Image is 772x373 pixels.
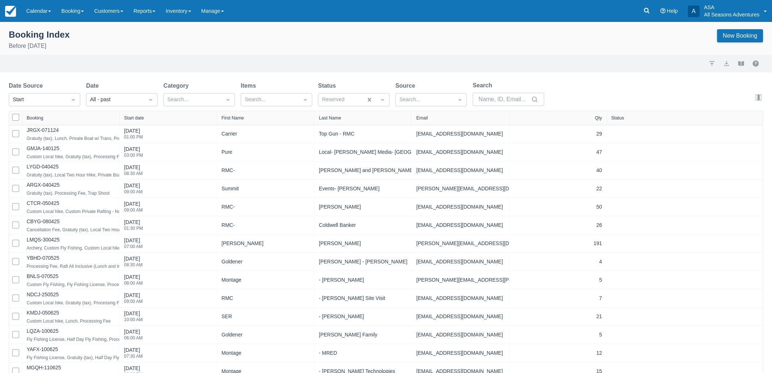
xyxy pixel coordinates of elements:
[27,262,128,271] div: Processing Fee, Raft All Inclusive (Lunch and trans)
[722,59,731,68] button: export
[27,328,58,334] a: LQZA-100625
[456,96,464,103] span: Dropdown icon
[514,349,602,358] div: 12
[319,294,407,303] div: - [PERSON_NAME] Site Visit
[27,145,59,151] a: GMJA-140125
[704,4,760,11] p: ASA
[221,184,310,193] div: Summit
[416,129,505,138] div: [EMAIL_ADDRESS][DOMAIN_NAME]
[416,349,505,358] div: [EMAIL_ADDRESS][DOMAIN_NAME]
[90,96,140,104] div: All - past
[27,310,59,316] a: KMDJ-050625
[124,281,143,285] div: 08:00 AM
[221,129,310,138] div: Carrier
[514,257,602,266] div: 4
[319,115,341,121] div: Last Name
[319,202,407,212] div: [PERSON_NAME]
[319,239,407,248] div: [PERSON_NAME]
[124,127,143,144] div: [DATE]
[70,96,77,103] span: Dropdown icon
[27,127,59,133] a: JRGX-071124
[221,166,310,175] div: RMC-
[514,166,602,175] div: 40
[319,275,407,285] div: - [PERSON_NAME]
[379,96,386,103] span: Dropdown icon
[27,237,59,243] a: LMQS-300425
[27,152,124,161] div: Custom Local hike, Gratuity (tax), Processing Fee
[124,164,143,180] div: [DATE]
[124,115,144,121] div: Start date
[27,218,59,224] a: CBYG-080425
[27,189,109,198] div: Gratuity (tax), Processing Fee, Trap Shoot
[124,255,143,271] div: [DATE]
[27,225,164,234] div: Cancellation Fee, Gratuity (tax), Local Two Hour Hike, Processing Fee
[319,312,407,321] div: - [PERSON_NAME]
[319,148,407,157] div: Local- [PERSON_NAME] Media- [GEOGRAPHIC_DATA][PERSON_NAME]
[221,330,310,339] div: Goldener
[416,257,505,266] div: [EMAIL_ADDRESS][DOMAIN_NAME]
[124,145,143,162] div: [DATE]
[416,294,505,303] div: [EMAIL_ADDRESS][DOMAIN_NAME]
[124,135,143,139] div: 01:00 PM
[514,239,602,248] div: 191
[319,330,407,339] div: [PERSON_NAME] Family
[704,11,760,18] p: All Seasons Adventures
[124,354,143,358] div: 07:30 AM
[124,190,143,194] div: 09:00 AM
[27,200,59,206] a: CTCR-050425
[319,166,407,175] div: [PERSON_NAME] and [PERSON_NAME]
[27,280,138,289] div: Custom Fly Fishing, Fly Fishing License, Processing Fee
[124,328,143,345] div: [DATE]
[27,292,59,297] a: NDCJ-250525
[27,182,59,188] a: ARGX-040425
[416,115,428,121] div: Email
[13,96,63,104] div: Start
[221,202,310,212] div: RMC-
[416,148,505,157] div: [EMAIL_ADDRESS][DOMAIN_NAME]
[395,81,418,90] label: Source
[221,349,310,358] div: Montage
[124,226,143,231] div: 01:30 PM
[27,255,59,261] a: YBHD-070525
[514,221,602,230] div: 26
[124,182,143,198] div: [DATE]
[27,273,58,279] a: BNLS-070525
[319,184,407,193] div: Events- [PERSON_NAME]
[124,244,143,249] div: 07:00 AM
[708,59,717,68] a: import
[124,208,143,212] div: 09:00 AM
[416,275,505,285] div: [PERSON_NAME][EMAIL_ADDRESS][PERSON_NAME][DOMAIN_NAME]
[717,29,763,42] a: New Booking
[124,200,143,217] div: [DATE]
[514,148,602,157] div: 47
[124,299,143,304] div: 09:00 AM
[221,257,310,266] div: Goldener
[27,207,174,216] div: Custom Local hike, Custom Private Rafting - No Frills, Gratuity (tax), Lunch
[319,349,407,358] div: - MRED
[221,275,310,285] div: Montage
[479,93,530,106] input: Name, ID, Email...
[514,129,602,138] div: 29
[221,312,310,321] div: SER
[514,275,602,285] div: 5
[27,353,168,362] div: Fly Fishing License, Gratuity (tax), Half Day Fly Fishing, Processing Fee
[124,346,143,363] div: [DATE]
[416,166,505,175] div: [EMAIL_ADDRESS][DOMAIN_NAME]
[319,257,407,266] div: [PERSON_NAME] - [PERSON_NAME]
[514,294,602,303] div: 7
[27,335,140,344] div: Fly Fishing License, Half Day Fly Fishing, Processing Fee
[416,184,505,193] div: [PERSON_NAME][EMAIL_ADDRESS][DOMAIN_NAME]
[302,96,309,103] span: Dropdown icon
[124,273,143,290] div: [DATE]
[124,336,143,340] div: 06:00 AM
[416,239,505,248] div: [PERSON_NAME][EMAIL_ADDRESS][DOMAIN_NAME]
[124,263,143,267] div: 08:30 AM
[163,81,192,90] label: Category
[416,330,505,339] div: [EMAIL_ADDRESS][DOMAIN_NAME]
[473,81,495,90] label: Search
[9,81,46,90] label: Date Source
[27,317,111,326] div: Custom Local hike, Lunch, Processing Fee
[5,6,16,17] img: checkfront-main-nav-mini-logo.png
[221,221,310,230] div: RMC-
[27,164,59,170] a: LYGD-040425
